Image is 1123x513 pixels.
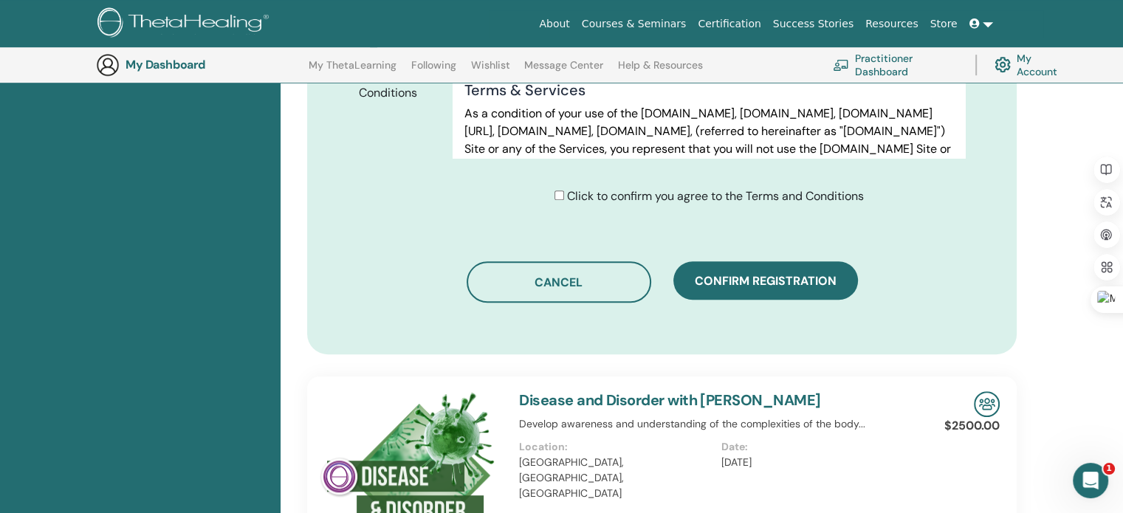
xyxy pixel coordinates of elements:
[126,58,273,72] h3: My Dashboard
[692,10,766,38] a: Certification
[833,59,849,71] img: chalkboard-teacher.svg
[464,105,953,193] p: As a condition of your use of the [DOMAIN_NAME], [DOMAIN_NAME], [DOMAIN_NAME][URL], [DOMAIN_NAME]...
[533,10,575,38] a: About
[1103,463,1115,475] span: 1
[535,275,583,290] span: Cancel
[519,416,923,432] p: Develop awareness and understanding of the complexities of the body...
[96,53,120,77] img: generic-user-icon.jpg
[464,81,953,99] h4: Terms & Services
[995,49,1069,81] a: My Account
[721,455,914,470] p: [DATE]
[859,10,924,38] a: Resources
[411,59,456,83] a: Following
[618,59,703,83] a: Help & Resources
[944,417,1000,435] p: $2500.00
[519,439,712,455] p: Location:
[833,49,958,81] a: Practitioner Dashboard
[519,455,712,501] p: [GEOGRAPHIC_DATA], [GEOGRAPHIC_DATA], [GEOGRAPHIC_DATA]
[524,59,603,83] a: Message Center
[348,61,453,107] label: Terms and Conditions
[695,273,837,289] span: Confirm registration
[467,261,651,303] button: Cancel
[974,391,1000,417] img: In-Person Seminar
[924,10,964,38] a: Store
[567,188,864,204] span: Click to confirm you agree to the Terms and Conditions
[519,390,820,410] a: Disease and Disorder with [PERSON_NAME]
[576,10,693,38] a: Courses & Seminars
[995,53,1011,76] img: cog.svg
[1073,463,1108,498] iframe: Intercom live chat
[721,439,914,455] p: Date:
[309,59,396,83] a: My ThetaLearning
[767,10,859,38] a: Success Stories
[471,59,510,83] a: Wishlist
[97,7,274,41] img: logo.png
[673,261,858,300] button: Confirm registration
